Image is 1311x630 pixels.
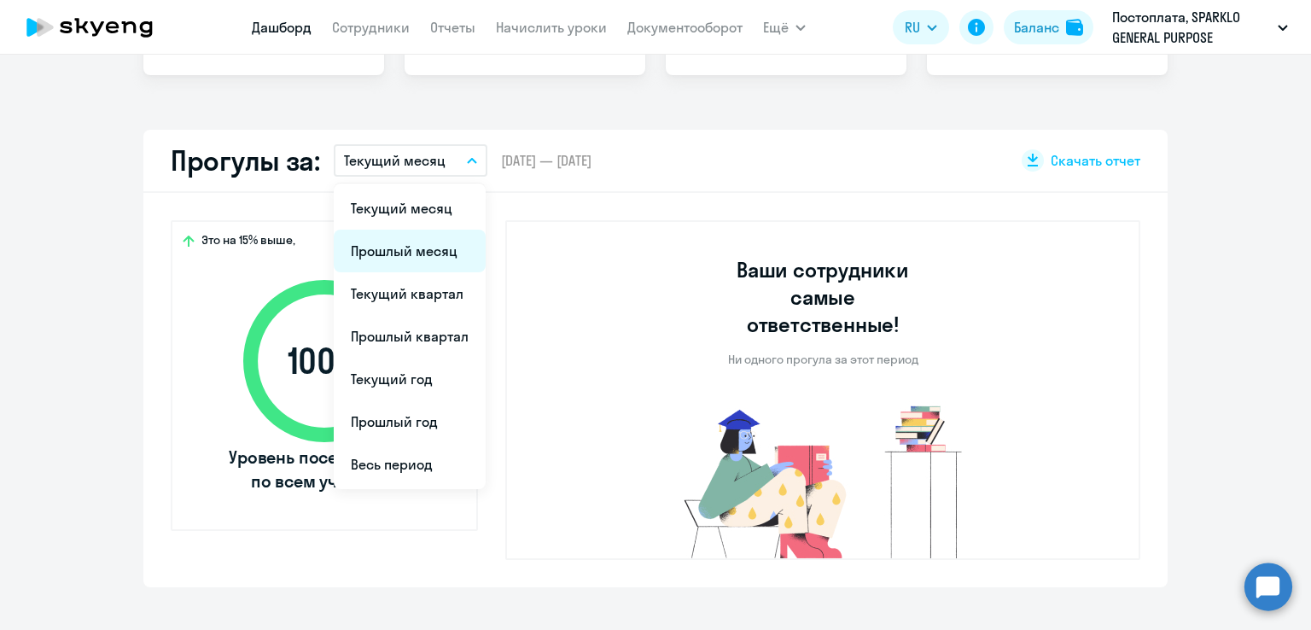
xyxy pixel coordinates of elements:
img: balance [1066,19,1083,36]
a: Начислить уроки [496,19,607,36]
span: 100 % [226,341,422,382]
p: Текущий месяц [344,150,446,171]
span: Ещё [763,17,789,38]
p: Ни одного прогула за этот период [728,352,918,367]
button: Балансbalance [1004,10,1093,44]
span: Уровень посещаемости по всем ученикам [226,446,422,493]
span: Это на 15% выше, [201,232,295,253]
div: Баланс [1014,17,1059,38]
button: Постоплата, SPARKLO GENERAL PURPOSE MACHINERY PARTS MANUFACTURING LLC [1104,7,1296,48]
button: Текущий месяц [334,144,487,177]
a: Документооборот [627,19,743,36]
h3: Ваши сотрудники самые ответственные! [714,256,933,338]
a: Отчеты [430,19,475,36]
p: Постоплата, SPARKLO GENERAL PURPOSE MACHINERY PARTS MANUFACTURING LLC [1112,7,1271,48]
h2: Прогулы за: [171,143,320,178]
a: Дашборд [252,19,312,36]
img: no-truants [652,401,994,558]
span: RU [905,17,920,38]
a: Сотрудники [332,19,410,36]
span: Скачать отчет [1051,151,1140,170]
span: [DATE] — [DATE] [501,151,591,170]
ul: Ещё [334,184,486,489]
button: RU [893,10,949,44]
button: Ещё [763,10,806,44]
